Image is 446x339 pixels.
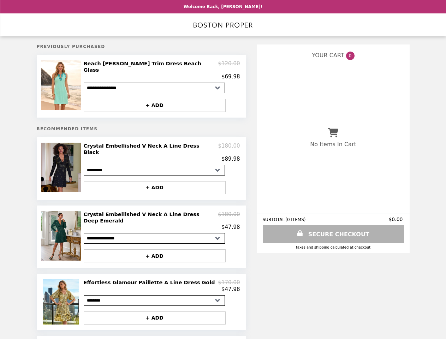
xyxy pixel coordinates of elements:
[218,279,240,286] p: $170.00
[285,217,305,222] span: ( 0 ITEMS )
[84,211,218,224] h2: Crystal Embellished V Neck A Line Dress Deep Emerald
[221,224,240,230] p: $47.98
[41,143,83,192] img: Crystal Embellished V Neck A Line Dress Black
[388,216,404,222] span: $0.00
[312,52,344,59] span: YOUR CART
[84,279,218,286] h2: Effortless Glamour Paillette A Line Dress Gold
[184,4,262,9] p: Welcome Back, [PERSON_NAME]!
[84,311,226,325] button: + ADD
[41,60,83,110] img: Beach Terry Crochet Trim Dress Beach Glass
[37,44,246,49] h5: Previously Purchased
[84,60,218,73] h2: Beach [PERSON_NAME] Trim Dress Beach Glass
[263,245,404,249] div: Taxes and Shipping calculated at checkout
[218,143,240,156] p: $180.00
[84,233,225,244] select: Select a product variant
[84,181,226,194] button: + ADD
[84,83,225,93] select: Select a product variant
[221,73,240,80] p: $69.98
[84,143,218,156] h2: Crystal Embellished V Neck A Line Dress Black
[84,249,226,262] button: + ADD
[221,156,240,162] p: $89.98
[194,18,253,32] img: Brand Logo
[310,141,356,148] p: No Items In Cart
[43,279,81,324] img: Effortless Glamour Paillette A Line Dress Gold
[221,286,240,292] p: $47.98
[218,211,240,224] p: $180.00
[37,126,246,131] h5: Recommended Items
[218,60,240,73] p: $120.00
[346,52,355,60] span: 0
[263,217,286,222] span: SUBTOTAL
[84,99,226,112] button: + ADD
[41,211,83,261] img: Crystal Embellished V Neck A Line Dress Deep Emerald
[84,165,225,176] select: Select a product variant
[84,295,225,306] select: Select a product variant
